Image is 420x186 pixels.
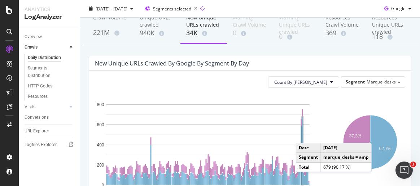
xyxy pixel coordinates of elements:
[321,153,372,162] td: marque_desks = amp
[321,144,372,153] td: [DATE]
[321,162,372,172] td: 679 (90.17 %)
[25,103,35,111] div: Visits
[97,163,104,168] text: 200
[372,14,407,32] div: Resources Unique URLs crawled
[28,54,61,62] div: Daily Distribution
[186,28,221,38] div: 34K
[28,93,75,100] a: Resources
[233,14,268,28] div: Warning Crawl Volume
[25,33,42,41] div: Overview
[25,33,75,41] a: Overview
[233,28,268,38] div: 0
[274,79,327,85] span: Count By Day
[25,141,75,149] a: Logfiles Explorer
[25,141,57,149] div: Logfiles Explorer
[325,28,360,38] div: 369
[142,3,200,14] button: Segments selected
[96,5,127,12] span: [DATE] - [DATE]
[296,162,321,172] td: Total
[25,44,67,51] a: Crawls
[186,14,221,28] div: New Unique URLs crawled
[349,133,361,139] text: 37.3%
[140,14,175,28] div: Unique URLs crawled
[28,64,68,80] div: Segments Distribution
[346,79,365,85] span: Segment
[25,127,75,135] a: URL Explorer
[153,5,191,12] span: Segments selected
[279,32,314,41] div: 0
[97,122,104,127] text: 600
[296,144,321,153] td: Date
[28,54,75,62] a: Daily Distribution
[97,142,104,148] text: 400
[372,32,407,41] div: 118
[95,60,249,67] div: New Unique URLs crawled by google by Segment by Day
[381,3,414,14] button: Google
[25,127,49,135] div: URL Explorer
[86,3,136,14] button: [DATE] - [DATE]
[93,28,128,37] div: 221M
[28,64,75,80] a: Segments Distribution
[367,79,396,85] span: Marque_desks
[268,76,339,88] button: Count By [PERSON_NAME]
[279,14,314,32] div: Warning Unique URLs crawled
[25,44,38,51] div: Crawls
[391,5,406,12] span: Google
[28,82,52,90] div: HTTP Codes
[28,82,75,90] a: HTTP Codes
[325,14,360,28] div: Resources Crawl Volume
[25,6,74,13] div: Analytics
[93,14,128,28] div: Crawl Volume
[25,114,49,121] div: Conversions
[97,102,104,107] text: 800
[410,162,416,167] span: 1
[140,28,175,38] div: 940K
[25,13,74,21] div: LogAnalyzer
[379,146,391,151] text: 62.7%
[25,103,67,111] a: Visits
[395,162,413,179] iframe: Intercom live chat
[28,93,48,100] div: Resources
[25,114,75,121] a: Conversions
[296,153,321,162] td: Segment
